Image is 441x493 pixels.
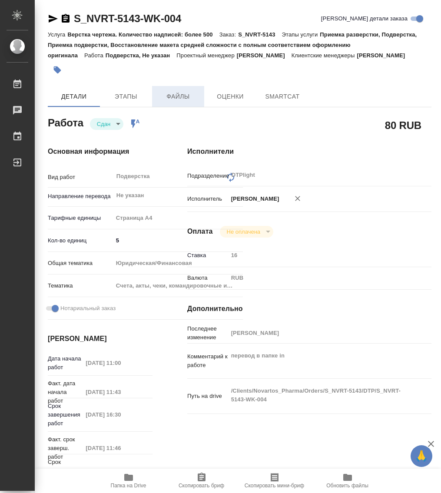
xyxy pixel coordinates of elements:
button: Удалить исполнителя [288,189,307,208]
p: [PERSON_NAME] [228,195,279,203]
button: Скопировать мини-бриф [238,469,311,493]
textarea: перевод в папке in [228,348,411,372]
p: Клиентские менеджеры [292,52,357,59]
input: Пустое поле [83,357,153,369]
input: Пустое поле [83,408,153,421]
h4: Оплата [187,226,213,237]
button: 🙏 [411,445,432,467]
button: Не оплачена [224,228,263,235]
h2: 80 RUB [385,118,421,132]
p: Этапы услуги [282,31,320,38]
span: SmartCat [262,91,303,102]
p: Верстка чертежа. Количество надписей: более 500 [67,31,219,38]
span: Нотариальный заказ [60,304,116,313]
div: Сдан [90,118,123,130]
p: Срок завершения услуги [48,458,83,484]
button: Папка на Drive [92,469,165,493]
div: Сдан [220,226,273,238]
div: Страница А4 [113,211,243,225]
p: Заказ: [219,31,238,38]
p: S_NVRT-5143 [238,31,282,38]
p: Подверстка, Не указан [106,52,177,59]
p: Путь на drive [187,392,228,400]
span: Оценки [209,91,251,102]
button: Скопировать бриф [165,469,238,493]
p: Общая тематика [48,259,113,268]
p: Дата начала работ [48,354,83,372]
p: Факт. дата начала работ [48,379,83,405]
h2: Работа [48,114,83,130]
p: Тарифные единицы [48,214,113,222]
button: Скопировать ссылку для ЯМессенджера [48,13,58,24]
input: Пустое поле [83,442,153,454]
span: Скопировать бриф [179,483,224,489]
span: 🙏 [414,447,429,465]
button: Сдан [94,120,113,128]
p: Ставка [187,251,228,260]
span: Файлы [157,91,199,102]
input: Пустое поле [228,327,411,339]
input: Пустое поле [228,249,411,261]
p: Тематика [48,281,113,290]
span: Этапы [105,91,147,102]
input: Пустое поле [83,386,153,398]
button: Добавить тэг [48,60,67,79]
h4: Дополнительно [187,304,431,314]
h4: [PERSON_NAME] [48,334,153,344]
p: Проектный менеджер [176,52,236,59]
p: Направление перевода [48,192,113,201]
p: [PERSON_NAME] [237,52,292,59]
a: S_NVRT-5143-WK-004 [74,13,181,24]
p: [PERSON_NAME] [357,52,411,59]
p: Валюта [187,274,228,282]
input: Пустое поле [83,464,153,477]
div: RUB [228,271,411,285]
div: Счета, акты, чеки, командировочные и таможенные документы [113,278,243,293]
span: [PERSON_NAME] детали заказа [321,14,408,23]
button: Обновить файлы [311,469,384,493]
div: Юридическая/Финансовая [113,256,243,271]
h4: Основная информация [48,146,153,157]
span: Скопировать мини-бриф [245,483,304,489]
p: Срок завершения работ [48,402,83,428]
h4: Исполнители [187,146,431,157]
textarea: /Clients/Novartos_Pharma/Orders/S_NVRT-5143/DTP/S_NVRT-5143-WK-004 [228,384,411,407]
p: Вид работ [48,173,113,182]
span: Обновить файлы [326,483,368,489]
p: Приемка разверстки, Подверстка, Приемка подверстки, Восстановление макета средней сложности с пол... [48,31,417,59]
p: Работа [84,52,106,59]
span: Детали [53,91,95,102]
p: Факт. срок заверш. работ [48,435,83,461]
input: ✎ Введи что-нибудь [113,234,243,247]
p: Комментарий к работе [187,352,228,370]
p: Услуга [48,31,67,38]
p: Последнее изменение [187,324,228,342]
span: Папка на Drive [111,483,146,489]
button: Скопировать ссылку [60,13,71,24]
p: Кол-во единиц [48,236,113,245]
